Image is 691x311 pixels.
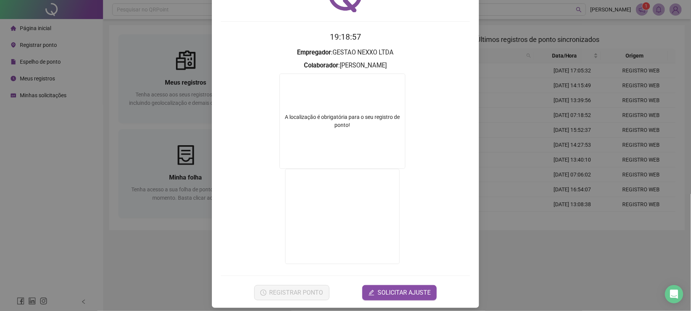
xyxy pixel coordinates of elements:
[304,62,339,69] strong: Colaborador
[362,285,437,300] button: editSOLICITAR AJUSTE
[280,113,405,129] div: A localização é obrigatória para o seu registro de ponto!
[221,48,470,58] h3: : GESTAO NEXXO LTDA
[330,32,361,42] time: 19:18:57
[665,285,683,303] div: Open Intercom Messenger
[221,61,470,71] h3: : [PERSON_NAME]
[368,290,375,296] span: edit
[254,285,329,300] button: REGISTRAR PONTO
[378,288,431,297] span: SOLICITAR AJUSTE
[297,49,331,56] strong: Empregador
